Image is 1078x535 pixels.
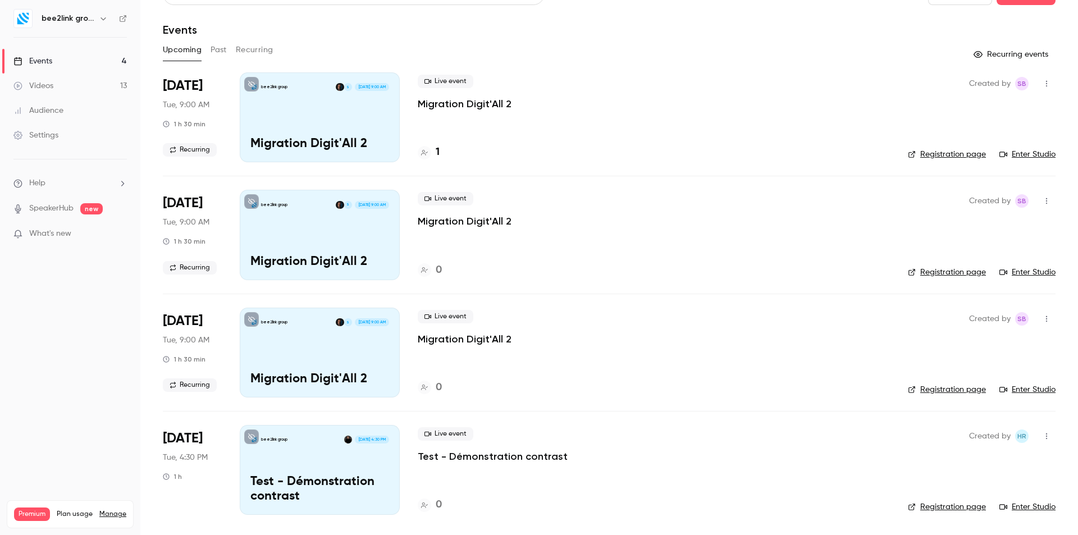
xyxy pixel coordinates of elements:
div: Videos [13,80,53,92]
a: 0 [418,263,442,278]
span: Stephanie Baron [1015,312,1029,326]
img: bee2link group [14,10,32,28]
button: Upcoming [163,41,202,59]
span: [DATE] [163,429,203,447]
div: S [344,200,353,209]
div: 1 h 30 min [163,237,205,246]
p: Migration Digit'All 2 [250,255,389,269]
a: Enter Studio [999,384,1056,395]
p: Test - Démonstration contrast [250,475,389,504]
a: Test - Démonstration contrast bee2link groupXavier Cotelle[DATE] 4:30 PMTest - Démonstration cont... [240,425,400,515]
button: Recurring [236,41,273,59]
p: Migration Digit'All 2 [250,372,389,387]
div: Settings [13,130,58,141]
h6: bee2link group [42,13,94,24]
span: Help [29,177,45,189]
a: SpeakerHub [29,203,74,214]
span: Premium [14,507,50,521]
div: Sep 9 Tue, 9:00 AM (Europe/Paris) [163,308,222,397]
h4: 0 [436,263,442,278]
a: Test - Démonstration contrast [418,450,568,463]
a: Migration Digit'All 2bee2link groupSEric Mulè[DATE] 9:00 AMMigration Digit'All 2 [240,190,400,280]
a: Registration page [908,501,986,513]
div: 1 h [163,472,182,481]
p: Migration Digit'All 2 [418,214,511,228]
span: Created by [969,429,1011,443]
span: HR [1017,429,1026,443]
span: SB [1017,194,1026,208]
img: Eric Mulè [336,201,344,209]
div: Audience [13,105,63,116]
p: bee2link group [261,319,287,325]
a: Manage [99,510,126,519]
span: Live event [418,192,473,205]
a: Migration Digit'All 2 [418,332,511,346]
li: help-dropdown-opener [13,177,127,189]
span: Created by [969,194,1011,208]
div: 1 h 30 min [163,355,205,364]
span: [DATE] [163,77,203,95]
span: [DATE] 9:00 AM [355,318,389,326]
span: SB [1017,77,1026,90]
span: Recurring [163,261,217,275]
div: S [344,318,353,327]
a: 0 [418,497,442,513]
span: Tue, 4:30 PM [163,452,208,463]
a: Registration page [908,149,986,160]
div: Aug 26 Tue, 9:00 AM (Europe/Paris) [163,72,222,162]
span: Tue, 9:00 AM [163,335,209,346]
a: Migration Digit'All 2bee2link groupSEric Mulè[DATE] 9:00 AMMigration Digit'All 2 [240,72,400,162]
span: Recurring [163,143,217,157]
p: bee2link group [261,202,287,208]
span: SB [1017,312,1026,326]
span: Live event [418,427,473,441]
p: bee2link group [261,437,287,442]
span: Stephanie Baron [1015,77,1029,90]
h4: 0 [436,497,442,513]
a: Migration Digit'All 2 [418,97,511,111]
a: Enter Studio [999,149,1056,160]
a: 0 [418,380,442,395]
span: Live event [418,75,473,88]
a: 1 [418,145,440,160]
img: Xavier Cotelle [344,436,352,443]
span: Tue, 9:00 AM [163,99,209,111]
div: Events [13,56,52,67]
div: Sep 30 Tue, 4:30 PM (Europe/Paris) [163,425,222,515]
a: Enter Studio [999,267,1056,278]
a: Registration page [908,384,986,395]
span: [DATE] 4:30 PM [355,436,389,443]
p: Migration Digit'All 2 [250,137,389,152]
a: Registration page [908,267,986,278]
button: Past [211,41,227,59]
img: Eric Mulè [336,83,344,91]
a: Migration Digit'All 2bee2link groupSEric Mulè[DATE] 9:00 AMMigration Digit'All 2 [240,308,400,397]
div: Sep 2 Tue, 9:00 AM (Europe/Paris) [163,190,222,280]
span: new [80,203,103,214]
span: [DATE] [163,312,203,330]
span: What's new [29,228,71,240]
h1: Events [163,23,197,36]
div: S [344,83,353,92]
span: Created by [969,77,1011,90]
span: [DATE] [163,194,203,212]
span: Live event [418,310,473,323]
span: Plan usage [57,510,93,519]
a: Enter Studio [999,501,1056,513]
span: Recurring [163,378,217,392]
h4: 0 [436,380,442,395]
h4: 1 [436,145,440,160]
p: bee2link group [261,84,287,90]
img: Eric Mulè [336,318,344,326]
span: Tue, 9:00 AM [163,217,209,228]
span: Stephanie Baron [1015,194,1029,208]
div: 1 h 30 min [163,120,205,129]
button: Recurring events [969,45,1056,63]
span: [DATE] 9:00 AM [355,201,389,209]
span: Created by [969,312,1011,326]
span: [DATE] 9:00 AM [355,83,389,91]
span: Haizia ROUAG [1015,429,1029,443]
